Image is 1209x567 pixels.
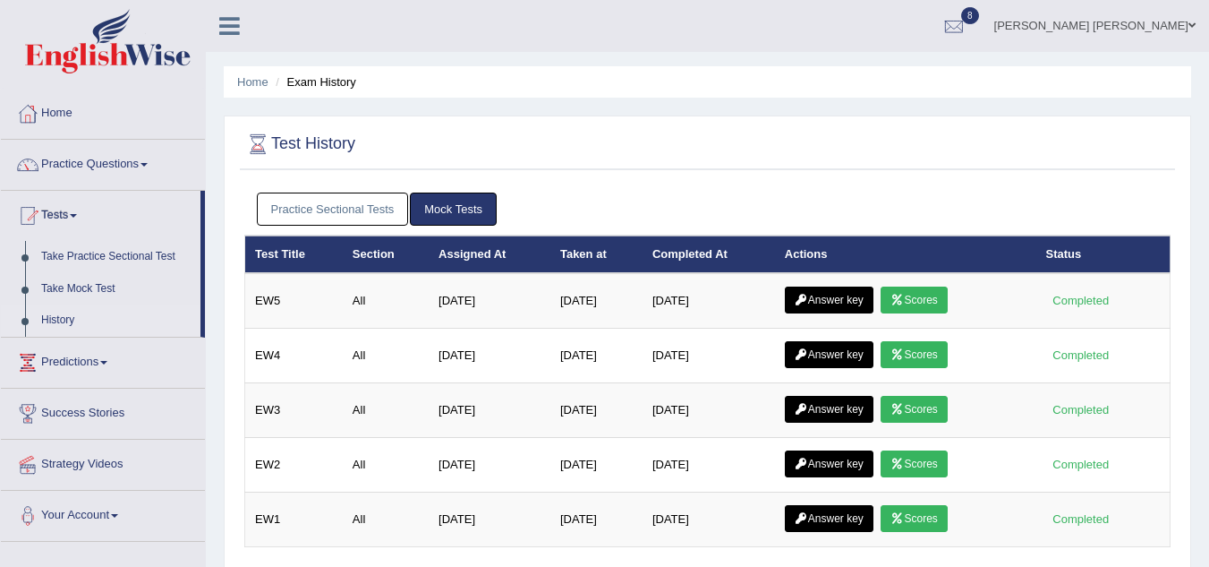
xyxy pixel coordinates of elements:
[429,236,550,273] th: Assigned At
[429,329,550,383] td: [DATE]
[1036,236,1171,273] th: Status
[1046,510,1116,528] div: Completed
[643,236,775,273] th: Completed At
[550,273,643,329] td: [DATE]
[881,396,947,423] a: Scores
[244,131,355,158] h2: Test History
[785,396,873,423] a: Answer key
[881,451,947,477] a: Scores
[550,236,643,273] th: Taken at
[245,273,343,329] td: EW5
[785,287,873,314] a: Answer key
[245,493,343,547] td: EW1
[271,73,356,90] li: Exam History
[881,505,947,532] a: Scores
[257,193,409,226] a: Practice Sectional Tests
[343,329,429,383] td: All
[643,438,775,493] td: [DATE]
[1,491,205,536] a: Your Account
[429,273,550,329] td: [DATE]
[550,493,643,547] td: [DATE]
[643,493,775,547] td: [DATE]
[785,341,873,368] a: Answer key
[237,75,268,89] a: Home
[429,383,550,438] td: [DATE]
[33,305,200,337] a: History
[1,89,205,133] a: Home
[550,438,643,493] td: [DATE]
[1,140,205,185] a: Practice Questions
[643,383,775,438] td: [DATE]
[410,193,497,226] a: Mock Tests
[550,383,643,438] td: [DATE]
[1,191,200,236] a: Tests
[785,505,873,532] a: Answer key
[245,329,343,383] td: EW4
[643,273,775,329] td: [DATE]
[881,287,947,314] a: Scores
[643,329,775,383] td: [DATE]
[343,273,429,329] td: All
[343,493,429,547] td: All
[1046,455,1116,474] div: Completed
[343,438,429,493] td: All
[33,273,200,305] a: Take Mock Test
[881,341,947,368] a: Scores
[550,329,643,383] td: [DATE]
[961,7,979,24] span: 8
[1,338,205,382] a: Predictions
[775,236,1036,273] th: Actions
[245,438,343,493] td: EW2
[343,383,429,438] td: All
[1046,346,1116,365] div: Completed
[1,440,205,485] a: Strategy Videos
[245,383,343,438] td: EW3
[1046,400,1116,419] div: Completed
[785,451,873,477] a: Answer key
[429,493,550,547] td: [DATE]
[343,236,429,273] th: Section
[1046,291,1116,310] div: Completed
[245,236,343,273] th: Test Title
[429,438,550,493] td: [DATE]
[1,389,205,434] a: Success Stories
[33,241,200,273] a: Take Practice Sectional Test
